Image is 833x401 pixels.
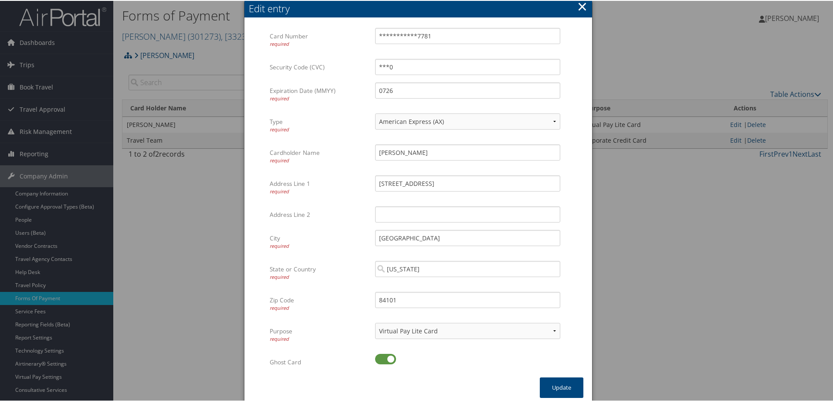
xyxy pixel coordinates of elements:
label: Security Code (CVC) [270,58,369,75]
span: required [270,40,289,46]
span: required [270,94,289,101]
label: Card Number [270,27,369,51]
label: City [270,229,369,253]
label: State or Country [270,260,369,284]
button: Update [540,377,583,397]
span: required [270,156,289,163]
span: required [270,335,289,341]
div: Edit entry [249,1,592,14]
label: Address Line 2 [270,206,369,222]
span: required [270,242,289,248]
span: required [270,304,289,310]
label: Ghost Card [270,353,369,370]
label: Cardholder Name [270,144,369,168]
label: Address Line 1 [270,175,369,199]
label: Expiration Date (MMYY) [270,82,369,106]
span: required [270,187,289,194]
label: Type [270,113,369,137]
label: Zip Code [270,291,369,315]
label: Purpose [270,322,369,346]
span: required [270,125,289,132]
span: required [270,273,289,279]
